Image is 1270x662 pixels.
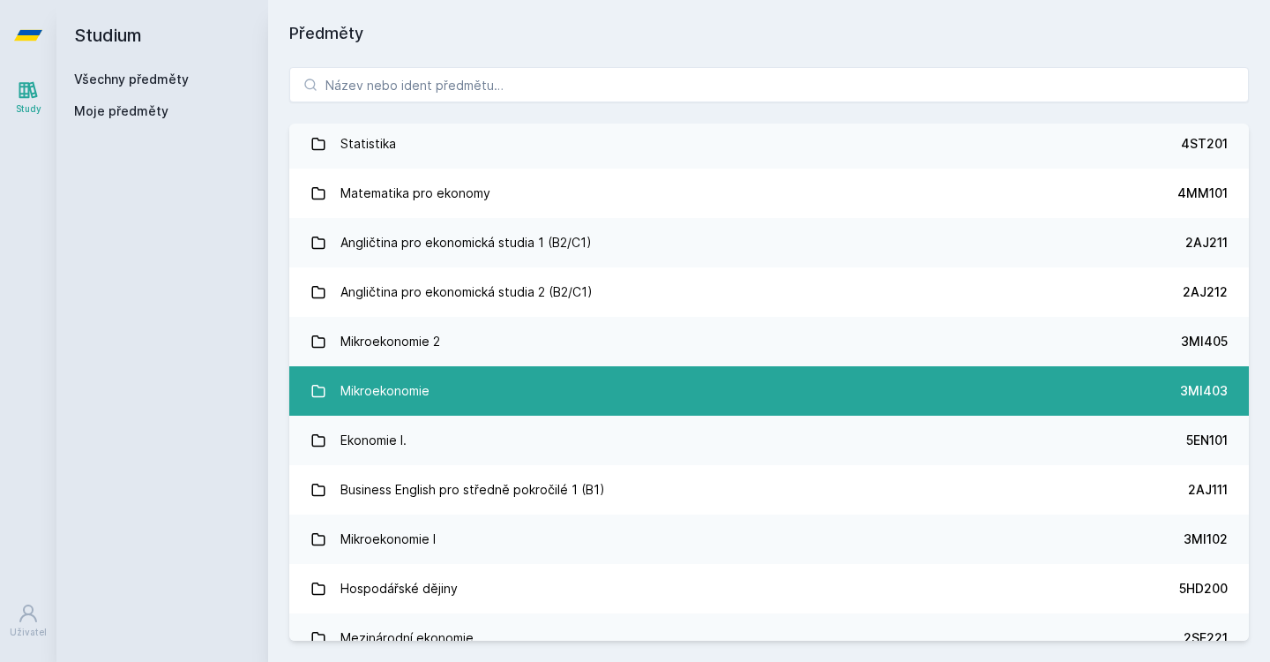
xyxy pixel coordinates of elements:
div: Business English pro středně pokročilé 1 (B1) [340,472,605,508]
div: Mikroekonomie [340,373,430,409]
input: Název nebo ident předmětu… [289,67,1249,102]
div: 3MI405 [1181,333,1228,350]
a: Mikroekonomie 2 3MI405 [289,317,1249,366]
a: Business English pro středně pokročilé 1 (B1) 2AJ111 [289,465,1249,515]
div: Study [16,102,41,116]
a: Hospodářské dějiny 5HD200 [289,564,1249,613]
div: 2AJ212 [1183,283,1228,301]
div: 5HD200 [1179,580,1228,598]
a: Ekonomie I. 5EN101 [289,416,1249,465]
div: Mezinárodní ekonomie [340,621,474,656]
div: Statistika [340,126,396,162]
div: 2AJ211 [1185,234,1228,252]
a: Mikroekonomie 3MI403 [289,366,1249,416]
div: Uživatel [10,626,47,639]
a: Angličtina pro ekonomická studia 1 (B2/C1) 2AJ211 [289,218,1249,267]
a: Statistika 4ST201 [289,119,1249,169]
div: 3MI102 [1184,530,1228,548]
div: Mikroekonomie I [340,522,436,557]
a: Všechny předměty [74,71,189,87]
div: 4ST201 [1181,135,1228,153]
div: Hospodářské dějiny [340,571,458,606]
div: Mikroekonomie 2 [340,324,440,359]
div: 2AJ111 [1188,481,1228,499]
div: 5EN101 [1186,432,1228,449]
div: Angličtina pro ekonomická studia 1 (B2/C1) [340,225,592,260]
h1: Předměty [289,21,1249,46]
div: Ekonomie I. [340,423,407,458]
a: Angličtina pro ekonomická studia 2 (B2/C1) 2AJ212 [289,267,1249,317]
div: Angličtina pro ekonomická studia 2 (B2/C1) [340,275,593,310]
div: 3MI403 [1180,382,1228,400]
div: Matematika pro ekonomy [340,176,490,211]
div: 2SE221 [1184,629,1228,647]
div: 4MM101 [1177,184,1228,202]
a: Uživatel [4,594,53,648]
a: Study [4,71,53,124]
a: Matematika pro ekonomy 4MM101 [289,169,1249,218]
span: Moje předměty [74,102,168,120]
a: Mikroekonomie I 3MI102 [289,515,1249,564]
